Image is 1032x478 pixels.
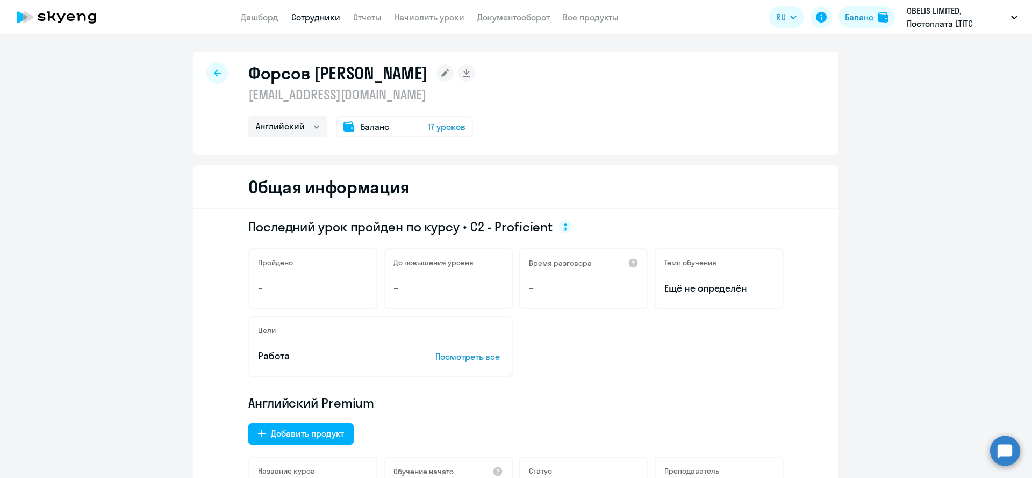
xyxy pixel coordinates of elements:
[776,11,786,24] span: RU
[258,258,293,267] h5: Пройдено
[258,466,315,476] h5: Название курса
[241,12,278,23] a: Дашборд
[664,281,774,295] span: Ещё не определён
[248,176,409,198] h2: Общая информация
[838,6,895,28] button: Балансbalance
[248,423,354,445] button: Добавить продукт
[769,6,804,28] button: RU
[258,281,368,295] p: –
[248,394,374,411] span: Английский Premium
[271,427,344,440] div: Добавить продукт
[248,86,475,103] p: [EMAIL_ADDRESS][DOMAIN_NAME]
[258,349,402,363] p: Работа
[361,120,389,133] span: Баланс
[845,11,873,24] div: Баланс
[395,12,464,23] a: Начислить уроки
[291,12,340,23] a: Сотрудники
[428,120,465,133] span: 17 уроков
[248,62,428,84] h1: Форсов [PERSON_NAME]
[393,281,503,295] p: –
[435,350,503,363] p: Посмотреть все
[353,12,382,23] a: Отчеты
[664,466,719,476] h5: Преподаватель
[393,258,474,267] h5: До повышения уровня
[529,258,592,268] h5: Время разговора
[477,12,550,23] a: Документооборот
[901,4,1023,30] button: OBELIS LIMITED, Постоплата LTITC
[393,467,454,476] h5: Обучение начато
[529,466,552,476] h5: Статус
[878,12,888,23] img: balance
[664,258,716,267] h5: Темп обучения
[529,281,639,295] p: –
[248,218,553,235] span: Последний урок пройден по курсу • C2 - Proficient
[563,12,619,23] a: Все продукты
[907,4,1007,30] p: OBELIS LIMITED, Постоплата LTITC
[258,325,276,335] h5: Цели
